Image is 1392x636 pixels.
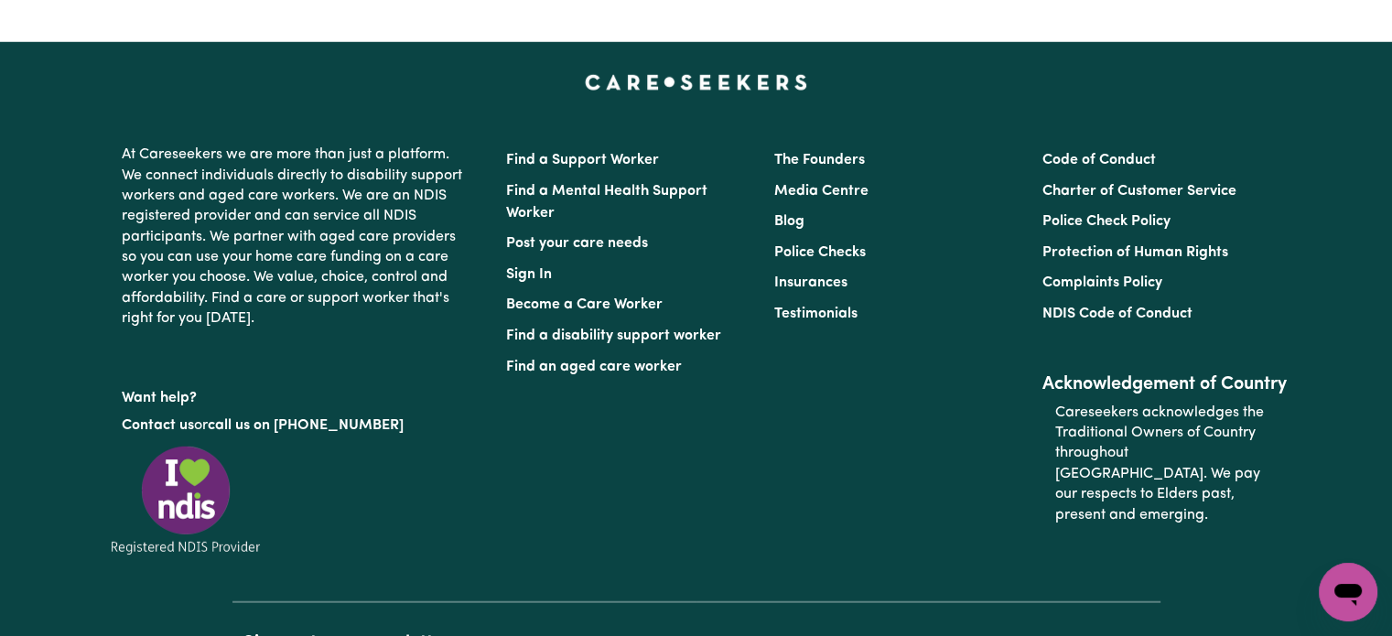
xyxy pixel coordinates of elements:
[1042,275,1162,290] a: Complaints Policy
[122,137,464,337] p: At Careseekers we are more than just a platform. We connect individuals directly to disability su...
[506,153,659,167] a: Find a Support Worker
[506,184,707,221] a: Find a Mental Health Support Worker
[774,184,869,199] a: Media Centre
[1042,373,1289,395] h2: Acknowledgement of Country
[774,275,847,290] a: Insurances
[1055,395,1277,533] p: Careseekers acknowledges the Traditional Owners of Country throughout [GEOGRAPHIC_DATA]. We pay o...
[506,329,721,343] a: Find a disability support worker
[506,360,682,374] a: Find an aged care worker
[506,297,663,312] a: Become a Care Worker
[122,418,194,433] a: Contact us
[1042,153,1156,167] a: Code of Conduct
[1042,245,1228,260] a: Protection of Human Rights
[1042,184,1236,199] a: Charter of Customer Service
[1042,214,1171,229] a: Police Check Policy
[585,75,807,90] a: Careseekers home page
[506,236,648,251] a: Post your care needs
[774,153,865,167] a: The Founders
[208,418,404,433] a: call us on [PHONE_NUMBER]
[122,381,464,408] p: Want help?
[1319,563,1377,621] iframe: Button to launch messaging window, conversation in progress
[774,307,858,321] a: Testimonials
[1042,307,1192,321] a: NDIS Code of Conduct
[774,245,866,260] a: Police Checks
[774,214,804,229] a: Blog
[506,267,552,282] a: Sign In
[122,408,464,443] p: or
[103,443,268,557] img: Registered NDIS provider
